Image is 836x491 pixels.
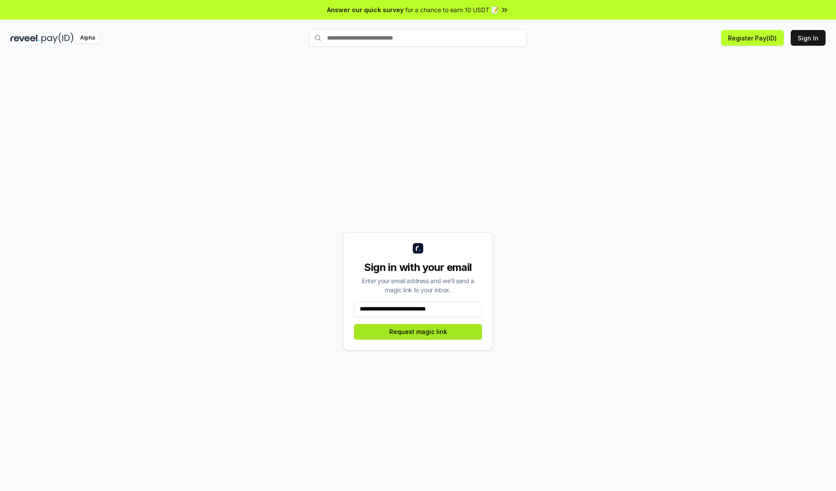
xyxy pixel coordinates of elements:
button: Request magic link [354,324,482,340]
img: logo_small [413,243,423,254]
img: pay_id [41,33,74,43]
button: Sign In [791,30,826,46]
button: Register Pay(ID) [721,30,784,46]
div: Sign in with your email [354,261,482,274]
div: Alpha [75,33,100,43]
div: Enter your email address and we’ll send a magic link to your inbox. [354,276,482,294]
span: for a chance to earn 10 USDT 📝 [405,5,499,14]
img: reveel_dark [10,33,40,43]
span: Answer our quick survey [327,5,404,14]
